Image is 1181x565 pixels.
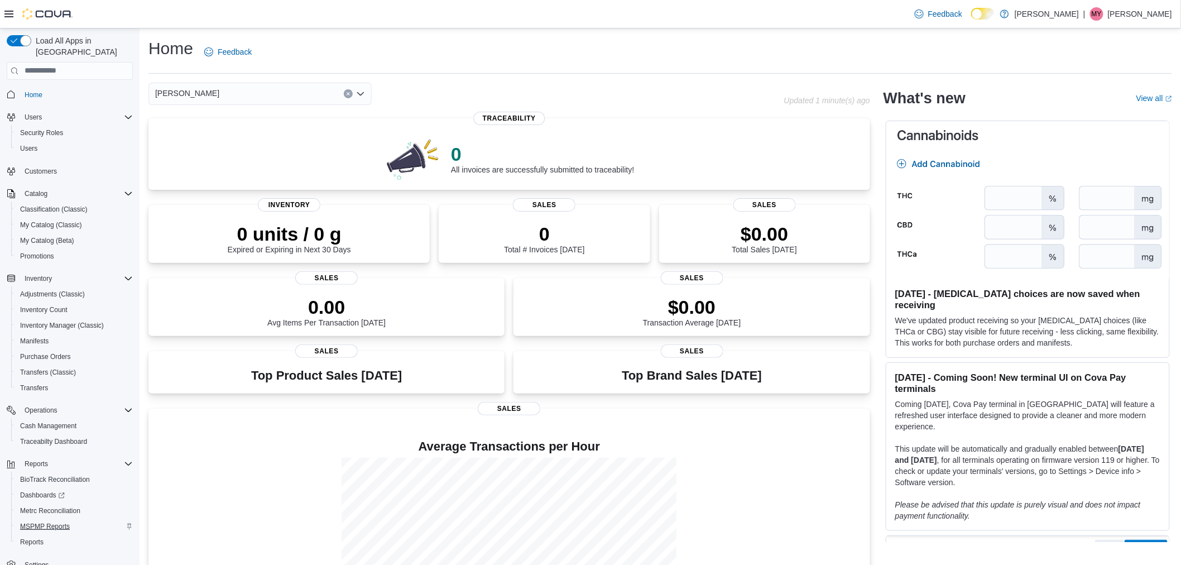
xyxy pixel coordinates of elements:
div: Expired or Expiring in Next 30 Days [228,223,351,254]
h3: Top Product Sales [DATE] [251,369,402,382]
span: Inventory [258,198,320,212]
div: All invoices are successfully submitted to traceability! [451,143,634,174]
span: Inventory Manager (Classic) [20,321,104,330]
p: 0 units / 0 g [228,223,351,245]
p: Coming [DATE], Cova Pay terminal in [GEOGRAPHIC_DATA] will feature a refreshed user interface des... [895,399,1160,432]
button: My Catalog (Beta) [11,233,137,248]
div: Transaction Average [DATE] [643,296,741,327]
span: [PERSON_NAME] [155,87,219,100]
a: Classification (Classic) [16,203,92,216]
a: Feedback [200,41,256,63]
h4: Average Transactions per Hour [157,440,861,453]
a: Users [16,142,42,155]
button: MSPMP Reports [11,519,137,534]
span: Metrc Reconciliation [16,504,133,518]
button: Catalog [20,187,52,200]
span: Sales [295,271,358,285]
span: Operations [25,406,57,415]
a: Feedback [910,3,967,25]
button: Clear input [344,89,353,98]
span: Reports [25,459,48,468]
button: Traceabilty Dashboard [11,434,137,449]
button: Transfers (Classic) [11,365,137,380]
img: 0 [384,136,442,181]
a: Traceabilty Dashboard [16,435,92,448]
span: Sales [295,344,358,358]
input: Dark Mode [971,8,995,20]
span: My Catalog (Classic) [20,221,82,229]
span: Transfers [16,381,133,395]
a: Metrc Reconciliation [16,504,85,518]
span: Security Roles [16,126,133,140]
span: My Catalog (Classic) [16,218,133,232]
button: Customers [2,163,137,179]
p: | [1083,7,1086,21]
button: Security Roles [11,125,137,141]
button: Reports [11,534,137,550]
span: Users [20,144,37,153]
a: Purchase Orders [16,350,75,363]
span: Promotions [20,252,54,261]
span: Manifests [16,334,133,348]
p: 0 [504,223,584,245]
span: Load All Apps in [GEOGRAPHIC_DATA] [31,35,133,58]
em: Please be advised that this update is purely visual and does not impact payment functionality. [895,500,1141,520]
button: Promotions [11,248,137,264]
span: BioTrack Reconciliation [16,473,133,486]
a: Promotions [16,250,59,263]
button: My Catalog (Classic) [11,217,137,233]
h3: Top Brand Sales [DATE] [622,369,762,382]
span: Sales [661,271,723,285]
span: Dashboards [16,489,133,502]
button: Manifests [11,333,137,349]
p: 0 [451,143,634,165]
p: Updated 1 minute(s) ago [784,96,870,105]
span: Classification (Classic) [20,205,88,214]
span: Classification (Classic) [16,203,133,216]
button: Open list of options [356,89,365,98]
span: Purchase Orders [16,350,133,363]
a: View allExternal link [1136,94,1172,103]
a: Manifests [16,334,53,348]
span: Catalog [25,189,47,198]
button: Classification (Classic) [11,202,137,217]
p: We've updated product receiving so your [MEDICAL_DATA] choices (like THCa or CBG) stay visible fo... [895,315,1160,348]
a: Dashboards [16,489,69,502]
span: Users [20,111,133,124]
a: My Catalog (Classic) [16,218,87,232]
button: Reports [2,456,137,472]
span: Inventory Count [16,303,133,317]
a: My Catalog (Beta) [16,234,79,247]
span: Feedback [928,8,962,20]
p: $0.00 [732,223,797,245]
p: 0.00 [267,296,386,318]
button: Cash Management [11,418,137,434]
span: Catalog [20,187,133,200]
span: Traceabilty Dashboard [16,435,133,448]
a: MSPMP Reports [16,520,74,533]
span: Metrc Reconciliation [20,506,80,515]
button: Users [20,111,46,124]
div: Total Sales [DATE] [732,223,797,254]
span: Inventory Count [20,305,68,314]
a: Inventory Count [16,303,72,317]
button: Inventory Count [11,302,137,318]
p: This update will be automatically and gradually enabled between , for all terminals operating on ... [895,443,1160,488]
span: Reports [20,457,133,471]
span: MSPMP Reports [16,520,133,533]
h3: [DATE] - Coming Soon! New terminal UI on Cova Pay terminals [895,372,1160,394]
a: Dashboards [11,487,137,503]
span: Operations [20,404,133,417]
span: My Catalog (Beta) [20,236,74,245]
span: Traceability [474,112,545,125]
button: Inventory [20,272,56,285]
span: Inventory Manager (Classic) [16,319,133,332]
p: [PERSON_NAME] [1015,7,1079,21]
a: Home [20,88,47,102]
img: Cova [22,8,73,20]
button: Catalog [2,186,137,202]
span: Sales [733,198,796,212]
button: Inventory Manager (Classic) [11,318,137,333]
span: Transfers (Classic) [16,366,133,379]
